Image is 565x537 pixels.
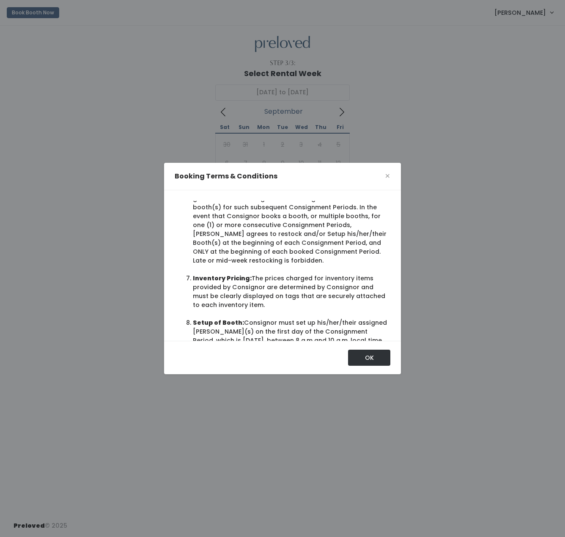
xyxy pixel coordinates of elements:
[193,274,252,282] b: Inventory Pricing:
[348,350,390,366] button: OK
[193,159,387,265] li: Upon acceptance of this Agreement, Preloved will assign a booth number or numbers to Consignor fo...
[385,170,390,183] span: ×
[385,170,390,183] button: Close
[175,171,277,181] h5: Booking Terms & Conditions
[193,318,387,452] li: Consignor must set up his/her/their assigned [PERSON_NAME](s) on the first day of the Consignment...
[193,318,244,327] b: Setup of Booth:
[193,274,387,310] li: The prices charged for inventory items provided by Consignor are determined by Consignor and must...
